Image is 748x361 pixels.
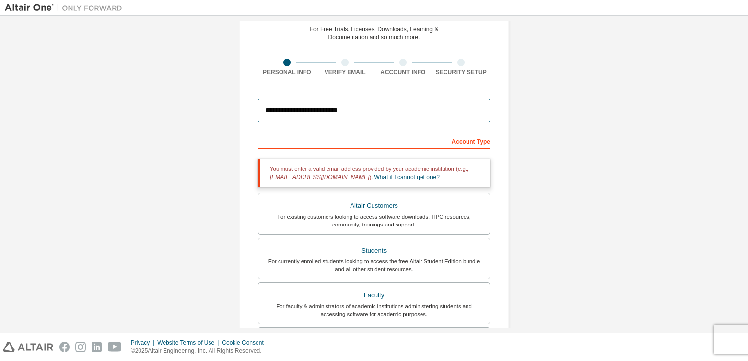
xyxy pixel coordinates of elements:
[264,199,484,213] div: Altair Customers
[92,342,102,352] img: linkedin.svg
[264,302,484,318] div: For faculty & administrators of academic institutions administering students and accessing softwa...
[108,342,122,352] img: youtube.svg
[157,339,222,347] div: Website Terms of Use
[374,68,432,76] div: Account Info
[59,342,70,352] img: facebook.svg
[270,174,369,180] span: [EMAIL_ADDRESS][DOMAIN_NAME]
[222,339,269,347] div: Cookie Consent
[264,289,484,302] div: Faculty
[131,339,157,347] div: Privacy
[258,159,490,187] div: You must enter a valid email address provided by your academic institution (e.g., ).
[3,342,53,352] img: altair_logo.svg
[5,3,127,13] img: Altair One
[264,257,484,273] div: For currently enrolled students looking to access the free Altair Student Edition bundle and all ...
[264,213,484,228] div: For existing customers looking to access software downloads, HPC resources, community, trainings ...
[310,25,439,41] div: For Free Trials, Licenses, Downloads, Learning & Documentation and so much more.
[374,174,440,180] a: What if I cannot get one?
[432,68,491,76] div: Security Setup
[258,133,490,149] div: Account Type
[131,347,270,355] p: © 2025 Altair Engineering, Inc. All Rights Reserved.
[264,244,484,258] div: Students
[258,68,316,76] div: Personal Info
[316,68,374,76] div: Verify Email
[75,342,86,352] img: instagram.svg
